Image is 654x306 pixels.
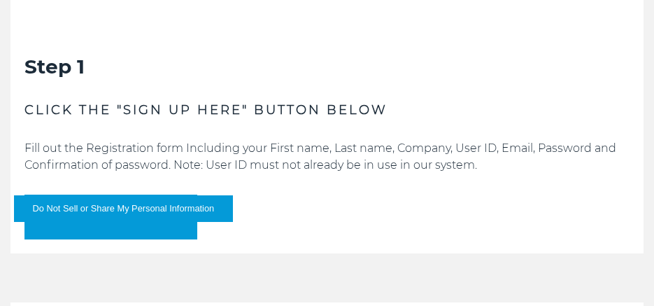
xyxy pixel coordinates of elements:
[24,101,630,119] h3: CLICK THE "SIGN UP HERE" BUTTON BELOW
[24,140,630,174] p: Fill out the Registration form Including your First name, Last name, Company, User ID, Email, Pas...
[24,195,197,239] a: SIGN UP HERE arrow arrow
[14,195,233,222] button: Do Not Sell or Share My Personal Information
[24,53,630,80] h2: Step 1
[46,212,145,223] span: SIGN UP HERE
